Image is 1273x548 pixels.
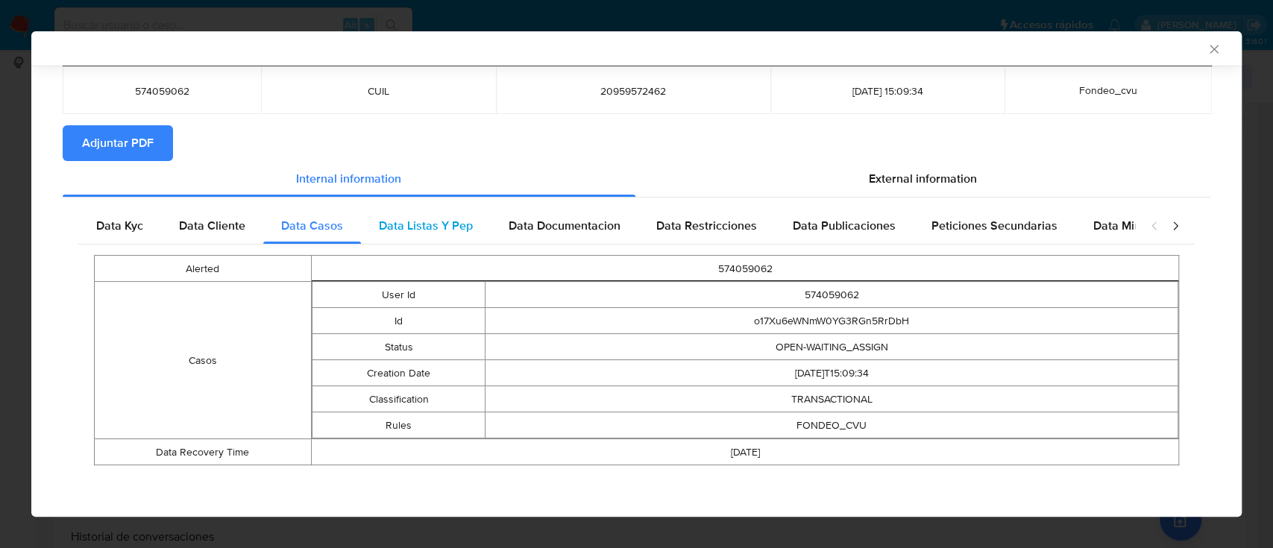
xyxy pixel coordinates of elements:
td: Classification [312,386,485,412]
div: closure-recommendation-modal [31,31,1242,517]
div: Detailed info [63,161,1210,197]
td: 574059062 [485,282,1178,308]
td: FONDEO_CVU [485,412,1178,438]
button: Adjuntar PDF [63,125,173,161]
span: Data Documentacion [509,217,620,234]
span: 20959572462 [514,84,752,98]
span: Fondeo_cvu [1079,83,1137,98]
td: User Id [312,282,485,308]
td: TRANSACTIONAL [485,386,1178,412]
td: [DATE] [311,439,1178,465]
span: Adjuntar PDF [82,127,154,160]
span: CUIL [279,84,478,98]
td: Status [312,334,485,360]
span: Data Cliente [179,217,245,234]
span: Internal information [296,170,401,187]
span: External information [869,170,977,187]
span: 574059062 [81,84,243,98]
span: [DATE] 15:09:34 [788,84,987,98]
td: Creation Date [312,360,485,386]
span: Data Listas Y Pep [379,217,473,234]
td: Id [312,308,485,334]
td: Casos [95,282,312,439]
td: 574059062 [311,256,1178,282]
td: OPEN-WAITING_ASSIGN [485,334,1178,360]
span: Peticiones Secundarias [931,217,1057,234]
div: Detailed internal info [78,208,1135,244]
span: Data Casos [281,217,343,234]
td: o17Xu6eWNmW0YG3RGn5RrDbH [485,308,1178,334]
button: Cerrar ventana [1207,42,1220,55]
td: Data Recovery Time [95,439,312,465]
td: Alerted [95,256,312,282]
td: [DATE]T15:09:34 [485,360,1178,386]
span: Data Restricciones [656,217,757,234]
td: Rules [312,412,485,438]
span: Data Minoridad [1093,217,1175,234]
span: Data Kyc [96,217,143,234]
span: Data Publicaciones [793,217,896,234]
